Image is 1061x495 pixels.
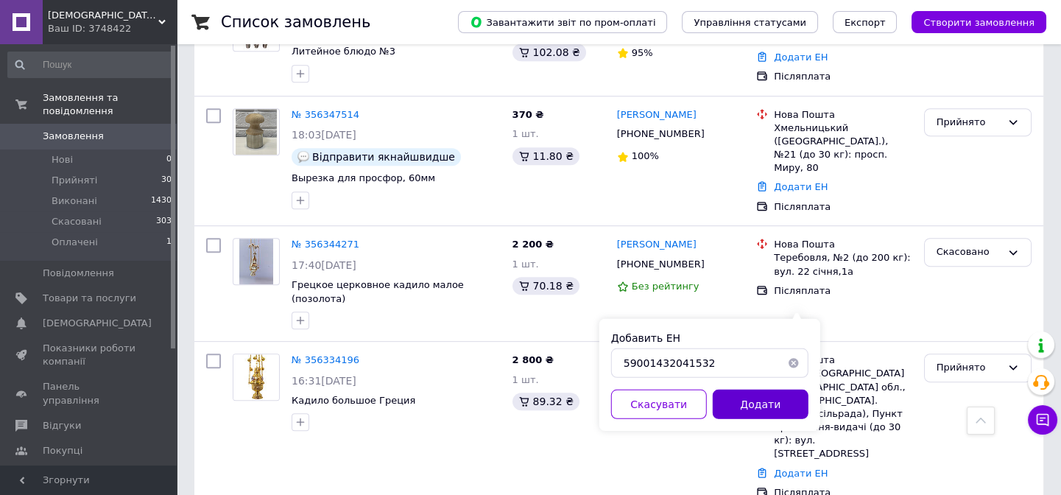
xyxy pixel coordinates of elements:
span: Показники роботи компанії [43,342,136,368]
button: Скасувати [611,390,707,419]
span: 30 [161,174,172,187]
span: 303 [156,215,172,228]
img: Фото товару [233,354,279,400]
a: Додати ЕН [774,468,828,479]
span: Церковна продукція "Херувим" [48,9,158,22]
div: Нова Пошта [774,238,912,251]
span: Створити замовлення [923,17,1034,28]
a: № 356344271 [292,239,359,250]
a: Кадило большое Греция [292,395,415,406]
button: Управління статусами [682,11,818,33]
div: Післяплата [774,70,912,83]
button: Додати [713,390,808,419]
span: Відгуки [43,419,81,432]
span: 18:03[DATE] [292,129,356,141]
span: Скасовані [52,215,102,228]
span: 1 шт. [512,374,539,385]
div: [PHONE_NUMBER] [614,255,708,274]
a: Додати ЕН [774,52,828,63]
div: Нова Пошта [774,108,912,122]
div: [PHONE_NUMBER] [614,124,708,144]
img: :speech_balloon: [297,151,309,163]
span: 2 200 ₴ [512,239,554,250]
div: Післяплата [774,284,912,298]
span: 2 800 ₴ [512,354,554,365]
span: Без рейтингу [632,281,699,292]
a: № 356347514 [292,109,359,120]
a: Вырезка для просфор, 60мм [292,172,435,183]
div: 11.80 ₴ [512,147,579,165]
span: Оплачені [52,236,98,249]
div: Скасовано [937,245,1001,260]
span: Прийняті [52,174,97,187]
a: Грецкое церковное кадило малое (позолота) [292,279,464,304]
span: 17:40[DATE] [292,259,356,271]
a: № 356334196 [292,354,359,365]
span: Експорт [845,17,886,28]
span: 16:31[DATE] [292,375,356,387]
span: Завантажити звіт по пром-оплаті [470,15,655,29]
h1: Список замовлень [221,13,370,31]
img: Фото товару [236,109,278,155]
span: 1 [166,236,172,249]
span: Повідомлення [43,267,114,280]
a: [PERSON_NAME] [617,108,697,122]
img: Фото товару [239,239,274,284]
div: Прийнято [937,360,1001,376]
a: Додати ЕН [774,181,828,192]
div: 89.32 ₴ [512,393,579,410]
input: Пошук [7,52,173,78]
a: Створити замовлення [897,16,1046,27]
span: 100% [632,150,659,161]
span: 95% [632,47,653,58]
button: Створити замовлення [912,11,1046,33]
button: Очистить [779,348,808,378]
div: Післяплата [774,200,912,214]
div: Прийнято [937,115,1001,130]
span: Покупці [43,444,82,457]
span: 0 [166,153,172,166]
div: 102.08 ₴ [512,43,586,61]
span: Замовлення [43,130,104,143]
div: с-ще. [GEOGRAPHIC_DATA] ([GEOGRAPHIC_DATA] обл., [GEOGRAPHIC_DATA]. Барська сільрада), Пункт прий... [774,367,912,460]
button: Завантажити звіт по пром-оплаті [458,11,667,33]
div: Ваш ID: 3748422 [48,22,177,35]
label: Добавить ЕН [611,332,680,344]
span: Відправити якнайшвидше [312,151,455,163]
a: Фото товару [233,108,280,155]
span: Замовлення та повідомлення [43,91,177,118]
div: Теребовля, №2 (до 200 кг): вул. 22 січня,1а [774,251,912,278]
a: Литейное блюдо №3 [292,46,395,57]
div: Хмельницький ([GEOGRAPHIC_DATA].), №21 (до 30 кг): просп. Миру, 80 [774,122,912,175]
span: Панель управління [43,380,136,407]
a: Фото товару [233,354,280,401]
span: 1 шт. [512,259,539,270]
div: 70.18 ₴ [512,277,579,295]
a: [PERSON_NAME] [617,238,697,252]
a: Фото товару [233,238,280,285]
span: Управління статусами [694,17,806,28]
button: Експорт [833,11,898,33]
span: [DEMOGRAPHIC_DATA] [43,317,152,330]
span: Нові [52,153,73,166]
div: Нова Пошта [774,354,912,367]
button: Чат з покупцем [1028,405,1057,435]
span: Товари та послуги [43,292,136,305]
span: 1 шт. [512,128,539,139]
span: 370 ₴ [512,109,544,120]
span: Виконані [52,194,97,208]
span: 1430 [151,194,172,208]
